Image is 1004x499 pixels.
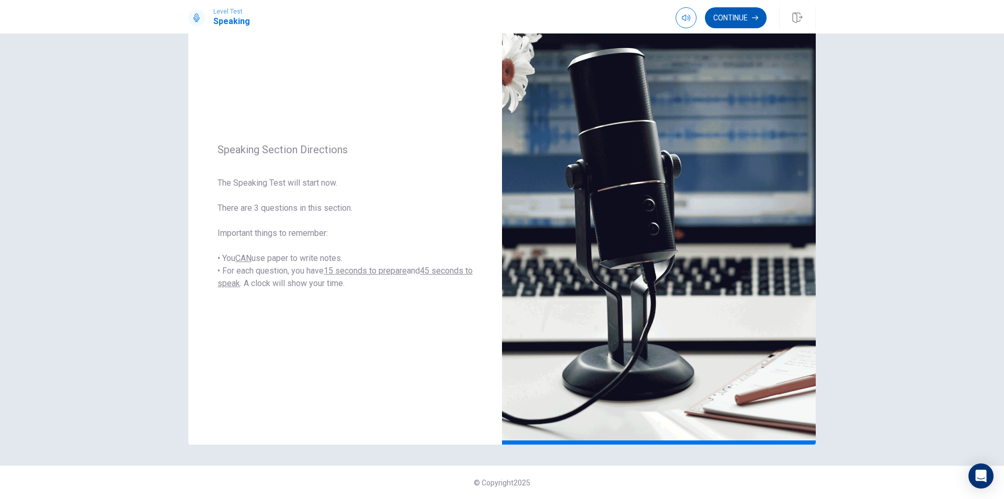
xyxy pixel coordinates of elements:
[235,253,252,263] u: CAN
[705,7,767,28] button: Continue
[324,266,407,276] u: 15 seconds to prepare
[218,177,473,290] span: The Speaking Test will start now. There are 3 questions in this section. Important things to reme...
[474,479,530,487] span: © Copyright 2025
[213,8,250,15] span: Level Test
[968,463,994,489] div: Open Intercom Messenger
[213,15,250,28] h1: Speaking
[218,143,473,156] span: Speaking Section Directions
